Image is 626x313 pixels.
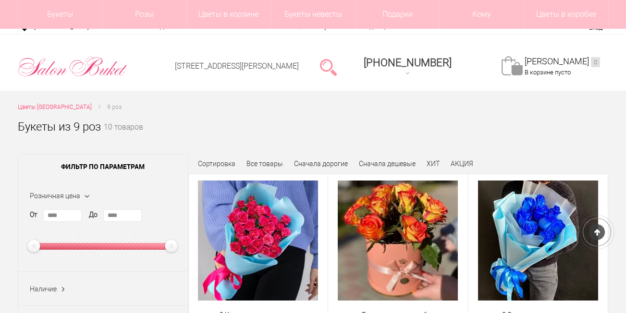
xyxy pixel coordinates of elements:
h1: Букеты из 9 роз [18,118,101,135]
span: В корзине пусто [525,69,571,76]
img: Цветы Нижний Новгород [18,54,128,79]
a: Все товары [246,160,283,168]
span: Наличие [30,285,57,293]
span: [PHONE_NUMBER] [364,57,452,69]
a: [PERSON_NAME] [525,56,600,67]
span: Фильтр по параметрам [18,155,188,179]
img: 9 Кустовых розовых роз [198,181,318,301]
a: АКЦИЯ [451,160,473,168]
label: От [30,210,37,220]
span: Цветы [GEOGRAPHIC_DATA] [18,104,92,110]
label: До [89,210,98,220]
a: Цветы [GEOGRAPHIC_DATA] [18,102,92,112]
small: 10 товаров [104,124,143,147]
img: Рыжие розы в коробке [338,181,458,301]
span: 9 роз [107,104,122,110]
a: [PHONE_NUMBER] [358,53,457,81]
img: 9 Синих роз в упаковке [478,181,598,301]
a: [STREET_ADDRESS][PERSON_NAME] [175,61,299,71]
a: Сначала дорогие [294,160,348,168]
a: Сначала дешевые [359,160,416,168]
span: Розничная цена [30,192,80,200]
span: Сортировка [198,160,235,168]
a: ХИТ [427,160,440,168]
ins: 0 [591,57,600,67]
